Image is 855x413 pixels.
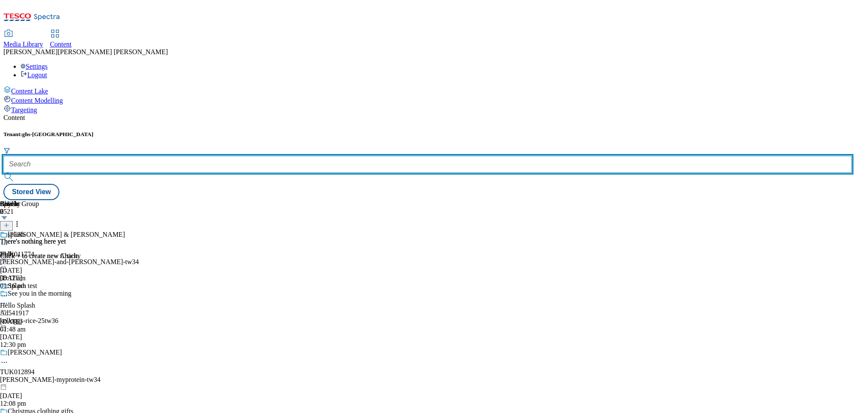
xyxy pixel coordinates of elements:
a: Logout [20,71,47,79]
a: Content Modelling [3,95,852,105]
input: Search [3,156,852,173]
span: Content Modelling [11,97,63,104]
span: ghs-[GEOGRAPHIC_DATA] [22,131,93,137]
div: Content [3,114,852,122]
span: [PERSON_NAME] [3,48,58,55]
span: Content Lake [11,87,48,95]
div: [PERSON_NAME] [8,349,62,356]
h5: Tenant: [3,131,852,138]
span: Content [50,41,72,48]
button: Stored View [3,184,59,200]
a: Content Lake [3,86,852,95]
div: See you in the morning [8,290,71,297]
a: Content [50,30,72,48]
svg: Search Filters [3,147,10,154]
div: Splash test [8,282,37,290]
a: Settings [20,63,48,70]
a: Media Library [3,30,43,48]
a: Targeting [3,105,852,114]
span: Media Library [3,41,43,48]
span: Targeting [11,106,37,113]
span: [PERSON_NAME] [PERSON_NAME] [58,48,168,55]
